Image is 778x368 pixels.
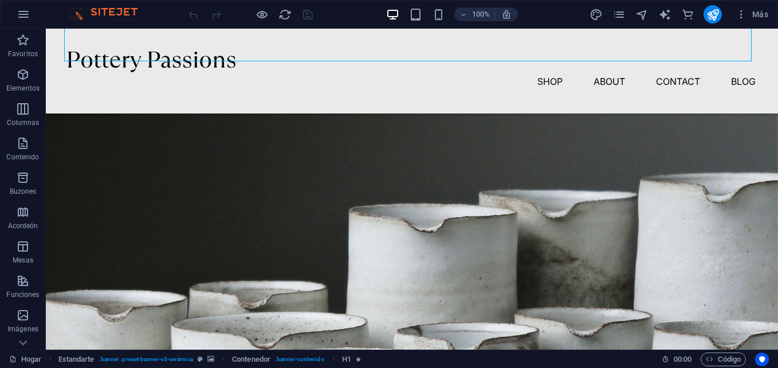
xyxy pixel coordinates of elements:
span: Click to select. Double-click to edit [58,353,95,366]
p: Buzones [10,187,37,196]
i: Commerce [681,8,694,21]
i: This element contains a background [207,356,214,362]
i: Design (Ctrl+Alt+Y) [590,8,603,21]
button: Código [701,353,746,366]
font: Más [752,10,768,19]
i: Publish [706,8,720,21]
span: .banner .preset-banner-v3-cerámica [99,353,193,366]
a: Click to cancel selection. Double-click to open Pages [9,353,42,366]
p: Acordeón [8,221,38,230]
h6: 100% [471,7,490,21]
span: : [682,355,683,363]
font: Hogar [21,353,41,366]
button: Centrados en el usuario [755,353,769,366]
span: .banner-contenido [275,353,324,366]
button: navegante [635,7,649,21]
button: publicar [704,5,722,24]
button: diseño [589,7,603,21]
i: Pages (Ctrl+Alt+S) [612,8,626,21]
i: Navigator [635,8,649,21]
button: 100% [454,7,495,21]
button: Páginas [612,7,626,21]
p: Elementos [6,84,40,93]
span: Click to select. Double-click to edit [342,353,351,366]
nav: breadcrumb [58,353,361,366]
button: Más [731,5,773,24]
i: Element contains an animation [356,356,361,362]
p: Columnas [7,118,40,127]
button: comercio [681,7,694,21]
font: Código [718,353,741,366]
p: Funciones [6,290,39,299]
button: recargar [278,7,292,21]
i: Reload page [278,8,292,21]
p: Favoritos [8,49,38,58]
p: Imágenes [7,324,38,334]
span: Click to select. Double-click to edit [232,353,270,366]
button: text_generator [658,7,671,21]
p: Contenido [6,152,39,162]
img: Logotipo del editor [66,7,152,21]
i: This element is a customizable preset [198,356,203,362]
i: On resize automatically adjust zoom level to fit chosen device. [501,9,512,19]
p: Mesas [13,256,33,265]
h6: Session time [662,353,692,366]
i: AI Writer [658,8,671,21]
span: 00 00 [674,353,691,366]
button: Click here to leave preview mode and continue editing [255,7,269,21]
